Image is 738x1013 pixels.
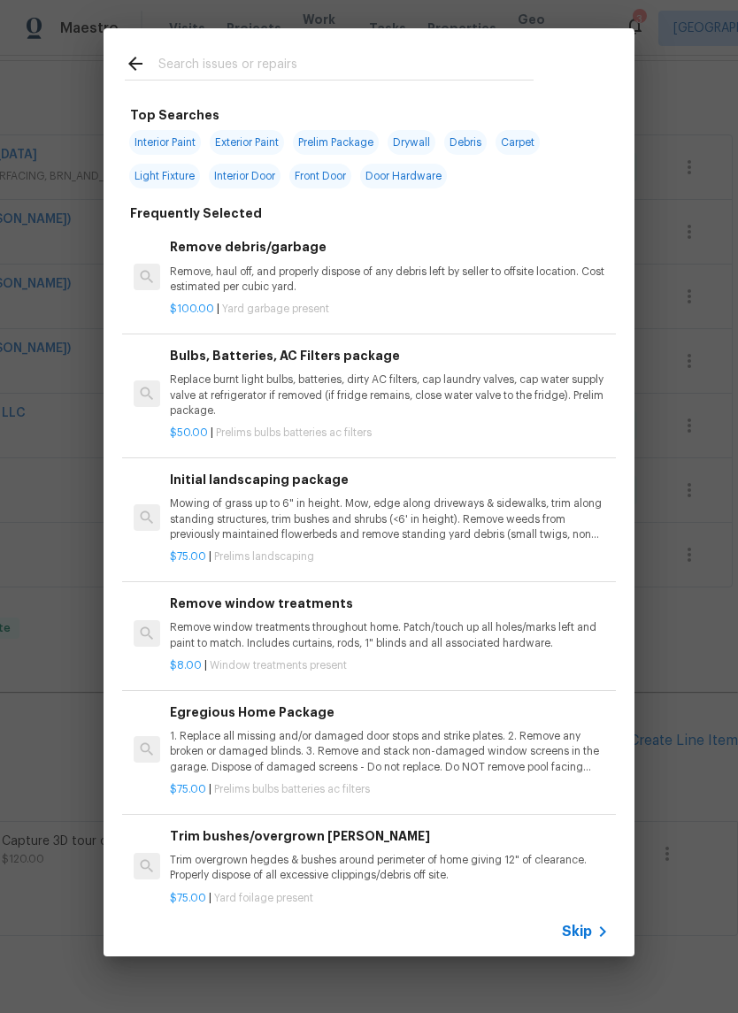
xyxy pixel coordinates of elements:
span: Yard garbage present [222,303,329,314]
span: Front Door [289,164,351,188]
p: | [170,426,609,441]
span: Yard foilage present [214,893,313,903]
span: Carpet [496,130,540,155]
p: | [170,302,609,317]
h6: Remove window treatments [170,594,609,613]
p: | [170,549,609,564]
span: Drywall [388,130,435,155]
span: $75.00 [170,784,206,794]
h6: Bulbs, Batteries, AC Filters package [170,346,609,365]
h6: Trim bushes/overgrown [PERSON_NAME] [170,826,609,846]
p: Remove, haul off, and properly dispose of any debris left by seller to offsite location. Cost est... [170,265,609,295]
span: Prelim Package [293,130,379,155]
span: Exterior Paint [210,130,284,155]
span: Light Fixture [129,164,200,188]
span: Window treatments present [210,660,347,671]
h6: Remove debris/garbage [170,237,609,257]
h6: Initial landscaping package [170,470,609,489]
p: Mowing of grass up to 6" in height. Mow, edge along driveways & sidewalks, trim along standing st... [170,496,609,541]
span: $8.00 [170,660,202,671]
p: | [170,891,609,906]
span: Interior Door [209,164,281,188]
span: Prelims landscaping [214,551,314,562]
h6: Egregious Home Package [170,702,609,722]
span: Prelims bulbs batteries ac filters [216,427,372,438]
span: $75.00 [170,551,206,562]
input: Search issues or repairs [158,53,534,80]
span: Interior Paint [129,130,201,155]
p: Remove window treatments throughout home. Patch/touch up all holes/marks left and paint to match.... [170,620,609,650]
p: Trim overgrown hegdes & bushes around perimeter of home giving 12" of clearance. Properly dispose... [170,853,609,883]
h6: Frequently Selected [130,203,262,223]
p: Replace burnt light bulbs, batteries, dirty AC filters, cap laundry valves, cap water supply valv... [170,372,609,418]
span: Debris [444,130,487,155]
p: | [170,658,609,673]
span: $50.00 [170,427,208,438]
p: | [170,782,609,797]
span: Door Hardware [360,164,447,188]
span: Skip [562,923,592,940]
h6: Top Searches [130,105,219,125]
p: 1. Replace all missing and/or damaged door stops and strike plates. 2. Remove any broken or damag... [170,729,609,774]
span: $75.00 [170,893,206,903]
span: $100.00 [170,303,214,314]
span: Prelims bulbs batteries ac filters [214,784,370,794]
